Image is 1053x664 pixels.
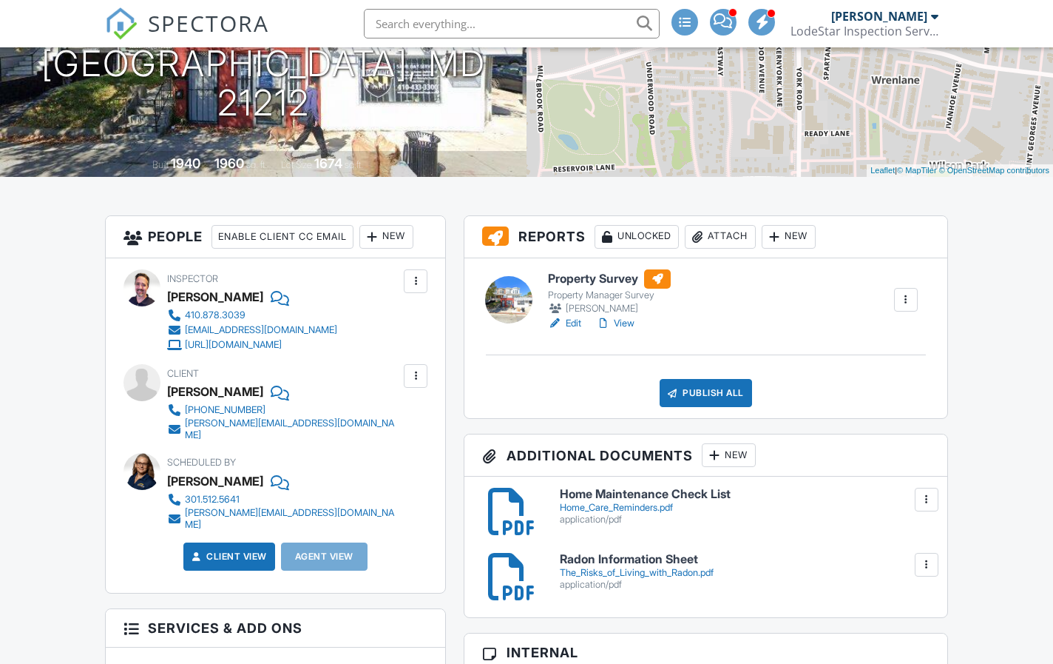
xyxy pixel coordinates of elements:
[185,417,400,441] div: [PERSON_NAME][EMAIL_ADDRESS][DOMAIN_NAME]
[185,309,246,321] div: 410.878.3039
[560,488,930,526] a: Home Maintenance Check List Home_Care_Reminders.pdf application/pdf
[189,549,267,564] a: Client View
[185,404,265,416] div: [PHONE_NUMBER]
[106,216,445,258] h3: People
[167,380,263,403] div: [PERSON_NAME]
[24,5,503,122] h1: [STREET_ADDRESS] [GEOGRAPHIC_DATA], MD 21212
[167,338,337,352] a: [URL][DOMAIN_NAME]
[171,155,200,171] div: 1940
[548,316,581,331] a: Edit
[167,470,263,492] div: [PERSON_NAME]
[560,502,930,514] div: Home_Care_Reminders.pdf
[214,155,244,171] div: 1960
[560,514,930,526] div: application/pdf
[167,417,400,441] a: [PERSON_NAME][EMAIL_ADDRESS][DOMAIN_NAME]
[246,159,267,170] span: sq. ft.
[185,339,282,351] div: [URL][DOMAIN_NAME]
[167,286,263,308] div: [PERSON_NAME]
[167,492,400,507] a: 301.512.5641
[831,9,927,24] div: [PERSON_NAME]
[560,553,930,566] h6: Radon Information Sheet
[281,159,312,170] span: Lot Size
[790,24,938,38] div: LodeStar Inspection Services
[167,273,218,284] span: Inspector
[560,488,930,501] h6: Home Maintenance Check List
[762,225,816,249] div: New
[167,507,400,531] a: [PERSON_NAME][EMAIL_ADDRESS][DOMAIN_NAME]
[167,323,337,338] a: [EMAIL_ADDRESS][DOMAIN_NAME]
[167,368,199,379] span: Client
[167,457,236,468] span: Scheduled By
[867,164,1053,177] div: |
[185,494,240,506] div: 301.512.5641
[548,289,671,301] div: Property Manager Survey
[105,7,138,40] img: The Best Home Inspection Software - Spectora
[185,324,337,336] div: [EMAIL_ADDRESS][DOMAIN_NAME]
[364,9,660,38] input: Search everything...
[464,435,947,477] h3: Additional Documents
[560,579,930,591] div: application/pdf
[548,269,671,289] h6: Property Survey
[548,269,671,317] a: Property Survey Property Manager Survey [PERSON_NAME]
[660,379,752,407] div: Publish All
[148,7,269,38] span: SPECTORA
[939,166,1049,175] a: © OpenStreetMap contributors
[167,308,337,323] a: 410.878.3039
[548,301,671,316] div: [PERSON_NAME]
[595,225,679,249] div: Unlocked
[185,507,400,531] div: [PERSON_NAME][EMAIL_ADDRESS][DOMAIN_NAME]
[167,403,400,417] a: [PHONE_NUMBER]
[211,225,353,249] div: Enable Client CC Email
[359,225,413,249] div: New
[685,225,756,249] div: Attach
[314,155,342,171] div: 1674
[897,166,937,175] a: © MapTiler
[345,159,363,170] span: sq.ft.
[702,443,756,467] div: New
[152,159,169,170] span: Built
[870,166,895,175] a: Leaflet
[596,316,634,331] a: View
[560,553,930,591] a: Radon Information Sheet The_Risks_of_Living_with_Radon.pdf application/pdf
[105,20,269,51] a: SPECTORA
[106,609,445,648] h3: Services & Add ons
[560,567,930,579] div: The_Risks_of_Living_with_Radon.pdf
[464,216,947,258] h3: Reports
